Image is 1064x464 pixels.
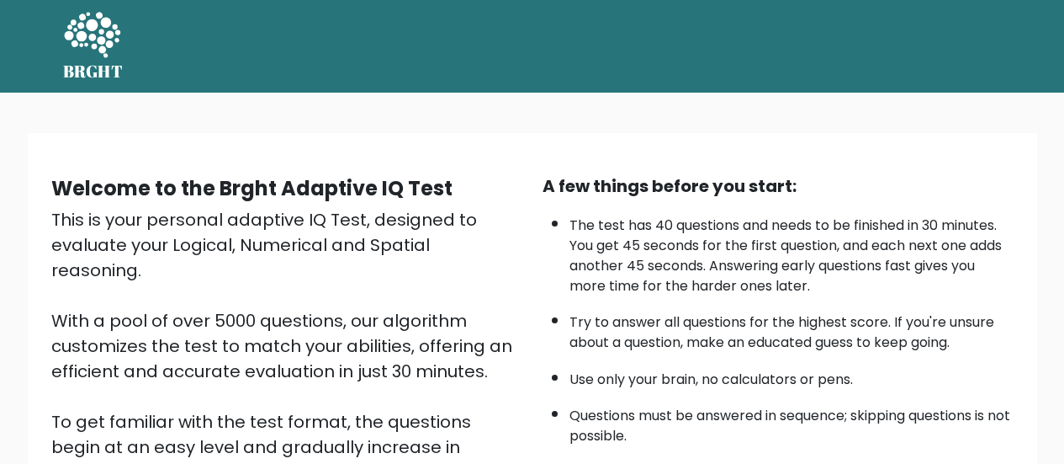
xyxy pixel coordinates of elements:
a: BRGHT [63,7,124,86]
li: The test has 40 questions and needs to be finished in 30 minutes. You get 45 seconds for the firs... [569,207,1014,296]
li: Use only your brain, no calculators or pens. [569,361,1014,390]
li: Try to answer all questions for the highest score. If you're unsure about a question, make an edu... [569,304,1014,353]
div: A few things before you start: [543,173,1014,199]
h5: BRGHT [63,61,124,82]
li: Questions must be answered in sequence; skipping questions is not possible. [569,397,1014,446]
b: Welcome to the Brght Adaptive IQ Test [51,174,453,202]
